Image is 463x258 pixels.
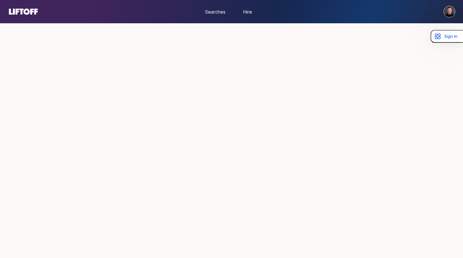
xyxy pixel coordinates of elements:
[444,6,455,17] img: Christopher Harper
[199,5,232,17] a: Searches
[205,8,226,15] span: Searches
[232,5,264,17] a: Hire
[243,8,252,15] span: Hire
[444,6,455,17] button: Christopher Harper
